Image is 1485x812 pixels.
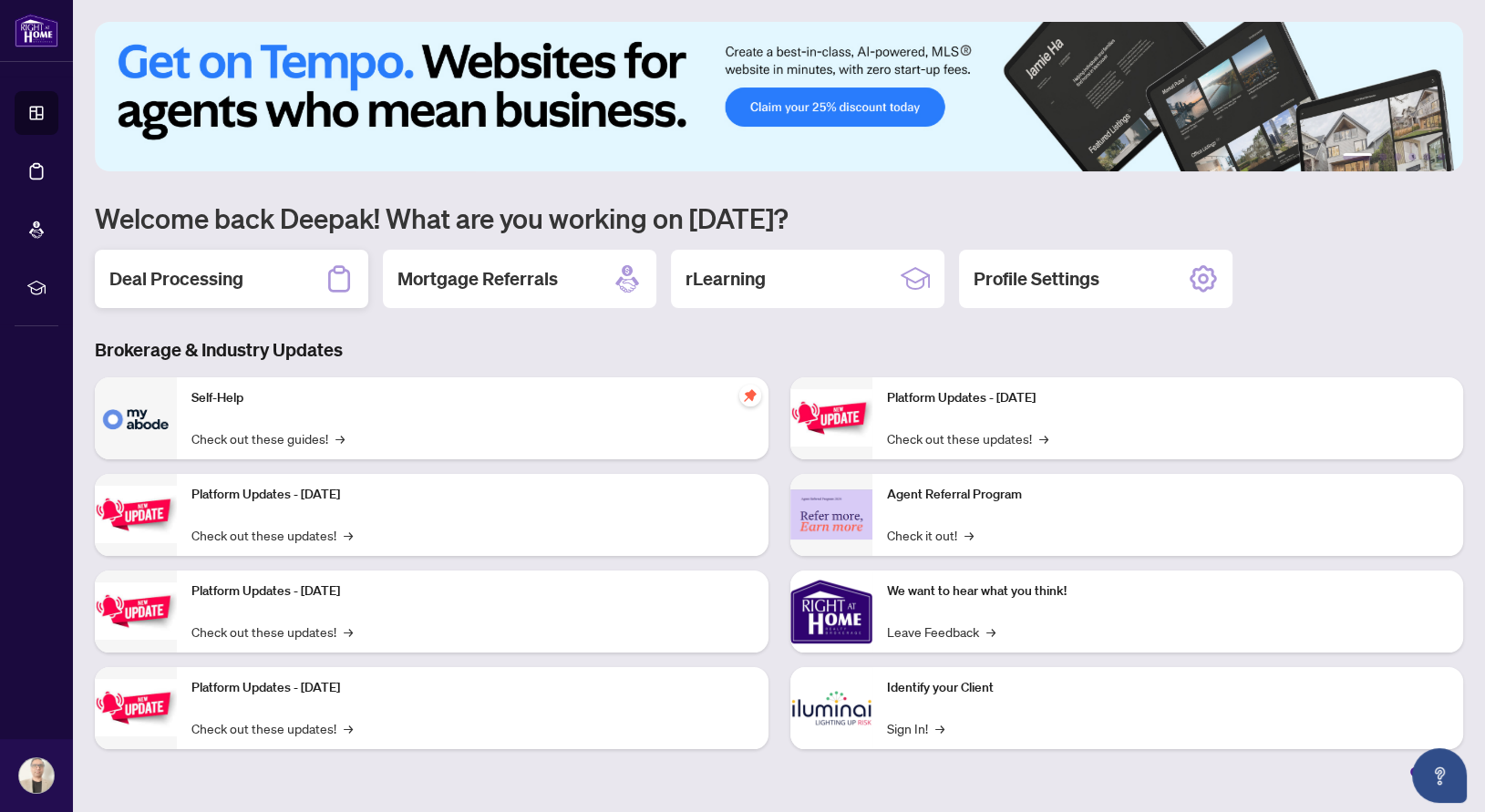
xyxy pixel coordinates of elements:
[95,679,177,736] img: Platform Updates - July 8, 2025
[1408,153,1416,160] button: 4
[964,525,974,545] span: →
[344,525,353,545] span: →
[887,525,974,545] a: Check it out!→
[686,266,766,292] h2: rLearning
[887,718,944,738] a: Sign In!→
[191,485,754,505] p: Platform Updates - [DATE]
[1412,748,1467,803] button: Open asap
[790,570,872,653] img: We want to hear what you think!
[191,718,353,738] a: Check out these updates!→
[1423,153,1430,160] button: 5
[887,428,1048,448] a: Check out these updates!→
[935,718,944,738] span: →
[986,622,995,642] span: →
[95,200,1463,235] h1: Welcome back Deepak! What are you working on [DATE]?
[191,388,754,408] p: Self-Help
[887,485,1449,505] p: Agent Referral Program
[95,377,177,459] img: Self-Help
[95,337,1463,363] h3: Brokerage & Industry Updates
[790,489,872,540] img: Agent Referral Program
[95,486,177,543] img: Platform Updates - September 16, 2025
[887,581,1449,601] p: We want to hear what you think!
[1379,153,1387,160] button: 2
[1394,153,1401,160] button: 3
[974,266,1099,292] h2: Profile Settings
[191,428,345,448] a: Check out these guides!→
[1438,153,1445,160] button: 6
[191,678,754,698] p: Platform Updates - [DATE]
[95,582,177,640] img: Platform Updates - July 21, 2025
[19,758,54,793] img: Profile Icon
[344,622,353,642] span: →
[887,622,995,642] a: Leave Feedback→
[344,718,353,738] span: →
[397,266,558,292] h2: Mortgage Referrals
[887,388,1449,408] p: Platform Updates - [DATE]
[790,667,872,749] img: Identify your Client
[887,678,1449,698] p: Identify your Client
[1039,428,1048,448] span: →
[191,581,754,601] p: Platform Updates - [DATE]
[191,525,353,545] a: Check out these updates!→
[739,385,761,406] span: pushpin
[15,14,58,47] img: logo
[95,22,1463,171] img: Slide 0
[335,428,345,448] span: →
[790,389,872,447] img: Platform Updates - June 23, 2025
[191,622,353,642] a: Check out these updates!→
[1343,153,1372,160] button: 1
[109,266,243,292] h2: Deal Processing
